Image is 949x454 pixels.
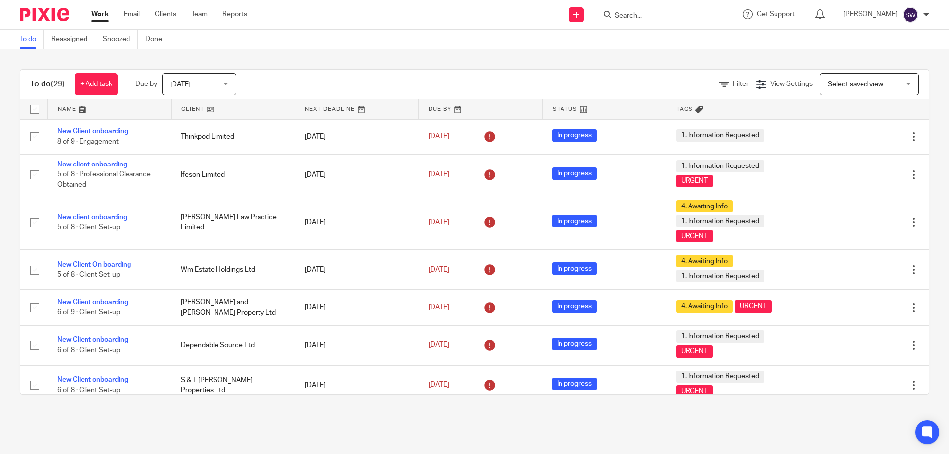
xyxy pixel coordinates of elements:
[191,9,208,19] a: Team
[171,195,295,250] td: [PERSON_NAME] Law Practice Limited
[552,215,597,227] span: In progress
[676,160,764,172] span: 1. Information Requested
[676,330,764,343] span: 1. Information Requested
[295,119,419,154] td: [DATE]
[155,9,176,19] a: Clients
[676,371,764,383] span: 1. Information Requested
[676,175,713,187] span: URGENT
[733,81,749,87] span: Filter
[735,300,772,313] span: URGENT
[429,304,449,311] span: [DATE]
[103,30,138,49] a: Snoozed
[676,385,713,398] span: URGENT
[171,290,295,325] td: [PERSON_NAME] and [PERSON_NAME] Property Ltd
[295,250,419,290] td: [DATE]
[57,309,120,316] span: 6 of 9 · Client Set-up
[770,81,813,87] span: View Settings
[295,154,419,195] td: [DATE]
[676,215,764,227] span: 1. Information Requested
[429,342,449,349] span: [DATE]
[295,290,419,325] td: [DATE]
[614,12,703,21] input: Search
[57,336,128,343] a: New Client onboarding
[124,9,140,19] a: Email
[57,171,151,189] span: 5 of 8 · Professional Clearance Obtained
[171,365,295,405] td: S & T [PERSON_NAME] Properties Ltd
[676,345,713,358] span: URGENT
[676,129,764,142] span: 1. Information Requested
[75,73,118,95] a: + Add task
[57,161,127,168] a: New client onboarding
[757,11,795,18] span: Get Support
[552,262,597,275] span: In progress
[57,224,120,231] span: 5 of 8 · Client Set-up
[295,325,419,365] td: [DATE]
[429,266,449,273] span: [DATE]
[171,119,295,154] td: Thinkpod Limited
[145,30,170,49] a: Done
[552,338,597,350] span: In progress
[676,255,733,267] span: 4. Awaiting Info
[429,171,449,178] span: [DATE]
[51,30,95,49] a: Reassigned
[903,7,918,23] img: svg%3E
[57,138,119,145] span: 8 of 9 · Engagement
[676,270,764,282] span: 1. Information Requested
[57,387,120,394] span: 6 of 8 · Client Set-up
[30,79,65,89] h1: To do
[57,376,128,383] a: New Client onboarding
[676,106,693,112] span: Tags
[843,9,898,19] p: [PERSON_NAME]
[57,347,120,354] span: 6 of 8 · Client Set-up
[57,272,120,279] span: 5 of 8 · Client Set-up
[676,200,733,212] span: 4. Awaiting Info
[552,300,597,313] span: In progress
[135,79,157,89] p: Due by
[57,214,127,221] a: New client onboarding
[171,250,295,290] td: Wm Estate Holdings Ltd
[51,80,65,88] span: (29)
[552,129,597,142] span: In progress
[171,154,295,195] td: Ifeson Limited
[91,9,109,19] a: Work
[552,167,597,180] span: In progress
[20,30,44,49] a: To do
[429,219,449,226] span: [DATE]
[429,133,449,140] span: [DATE]
[828,81,883,88] span: Select saved view
[57,299,128,306] a: New Client onboarding
[295,365,419,405] td: [DATE]
[676,230,713,242] span: URGENT
[552,378,597,390] span: In progress
[429,382,449,389] span: [DATE]
[676,300,733,313] span: 4. Awaiting Info
[295,195,419,250] td: [DATE]
[222,9,247,19] a: Reports
[171,325,295,365] td: Dependable Source Ltd
[20,8,69,21] img: Pixie
[57,128,128,135] a: New Client onboarding
[170,81,191,88] span: [DATE]
[57,261,131,268] a: New Client On boarding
